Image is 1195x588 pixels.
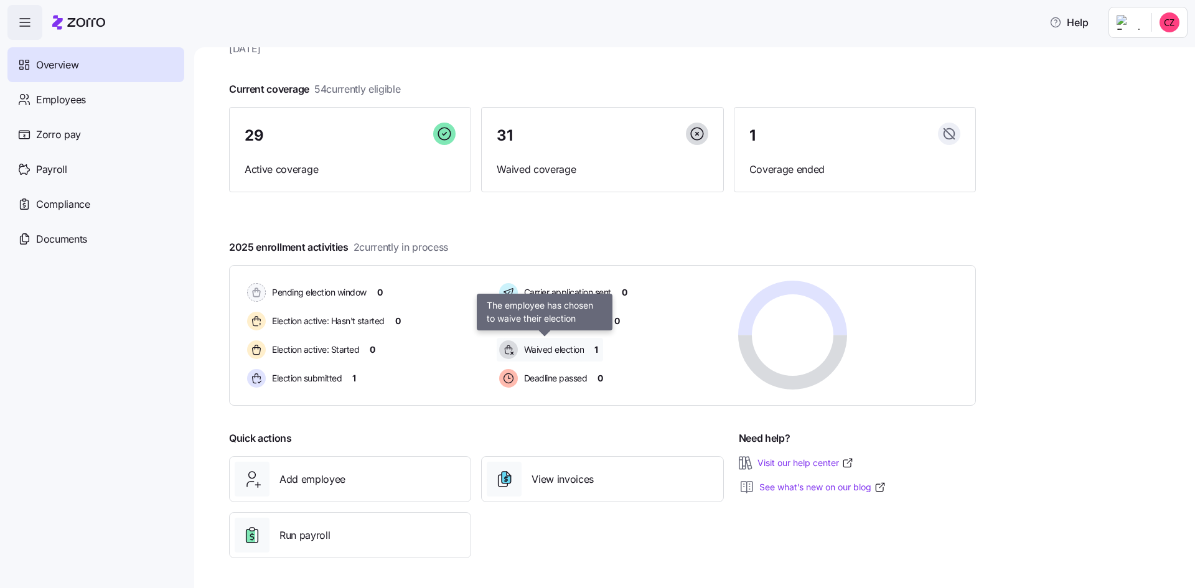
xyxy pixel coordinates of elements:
[268,343,359,356] span: Election active: Started
[520,372,588,385] span: Deadline passed
[749,128,756,143] span: 1
[7,187,184,222] a: Compliance
[229,82,401,97] span: Current coverage
[497,128,512,143] span: 31
[532,472,594,487] span: View invoices
[520,315,604,327] span: Enrollment confirmed
[279,528,330,543] span: Run payroll
[7,152,184,187] a: Payroll
[36,57,78,73] span: Overview
[759,481,886,493] a: See what’s new on our blog
[757,457,854,469] a: Visit our help center
[36,231,87,247] span: Documents
[36,127,81,142] span: Zorro pay
[229,431,292,446] span: Quick actions
[749,162,960,177] span: Coverage ended
[377,286,383,299] span: 0
[268,286,367,299] span: Pending election window
[268,315,385,327] span: Election active: Hasn't started
[520,343,584,356] span: Waived election
[352,372,356,385] span: 1
[36,197,90,212] span: Compliance
[1160,12,1179,32] img: 9727d2863a7081a35fb3372cb5aaeec9
[314,82,401,97] span: 54 currently eligible
[739,431,790,446] span: Need help?
[1039,10,1099,35] button: Help
[229,240,448,255] span: 2025 enrollment activities
[594,343,598,356] span: 1
[497,162,708,177] span: Waived coverage
[229,41,976,57] span: [DATE]
[520,286,611,299] span: Carrier application sent
[7,222,184,256] a: Documents
[614,315,620,327] span: 0
[36,162,67,177] span: Payroll
[7,47,184,82] a: Overview
[245,128,263,143] span: 29
[370,343,375,356] span: 0
[268,372,342,385] span: Election submitted
[279,472,345,487] span: Add employee
[1117,15,1141,30] img: Employer logo
[7,82,184,117] a: Employees
[36,92,86,108] span: Employees
[1049,15,1089,30] span: Help
[245,162,456,177] span: Active coverage
[622,286,627,299] span: 0
[7,117,184,152] a: Zorro pay
[354,240,448,255] span: 2 currently in process
[395,315,401,327] span: 0
[597,372,603,385] span: 0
